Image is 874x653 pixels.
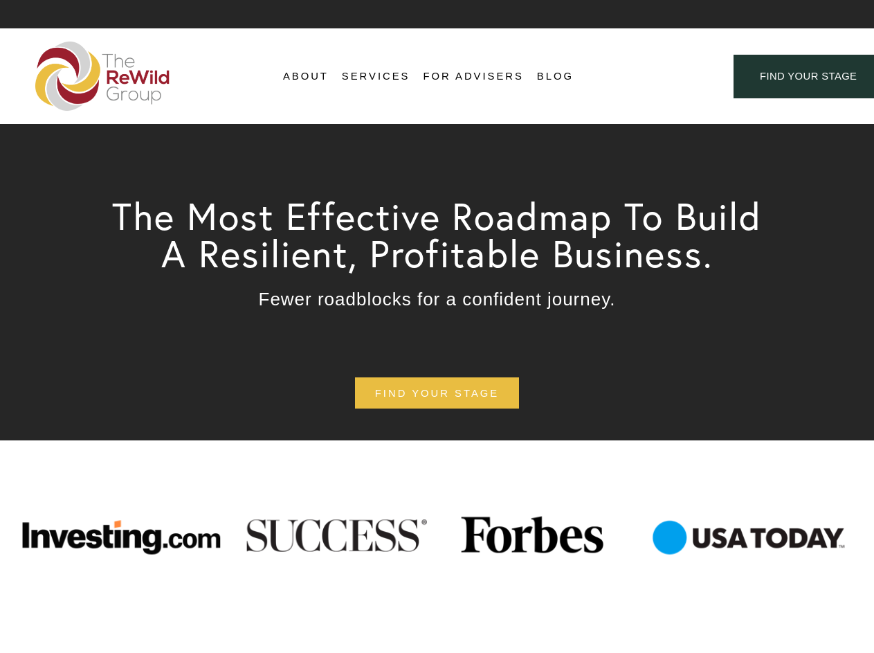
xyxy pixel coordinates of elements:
[283,67,329,86] span: About
[342,66,410,87] a: folder dropdown
[112,193,774,277] span: The Most Effective Roadmap To Build A Resilient, Profitable Business.
[35,42,171,111] img: The ReWild Group
[537,66,574,87] a: Blog
[342,67,410,86] span: Services
[423,66,523,87] a: For Advisers
[355,377,519,409] a: find your stage
[259,289,616,310] span: Fewer roadblocks for a confident journey.
[283,66,329,87] a: folder dropdown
